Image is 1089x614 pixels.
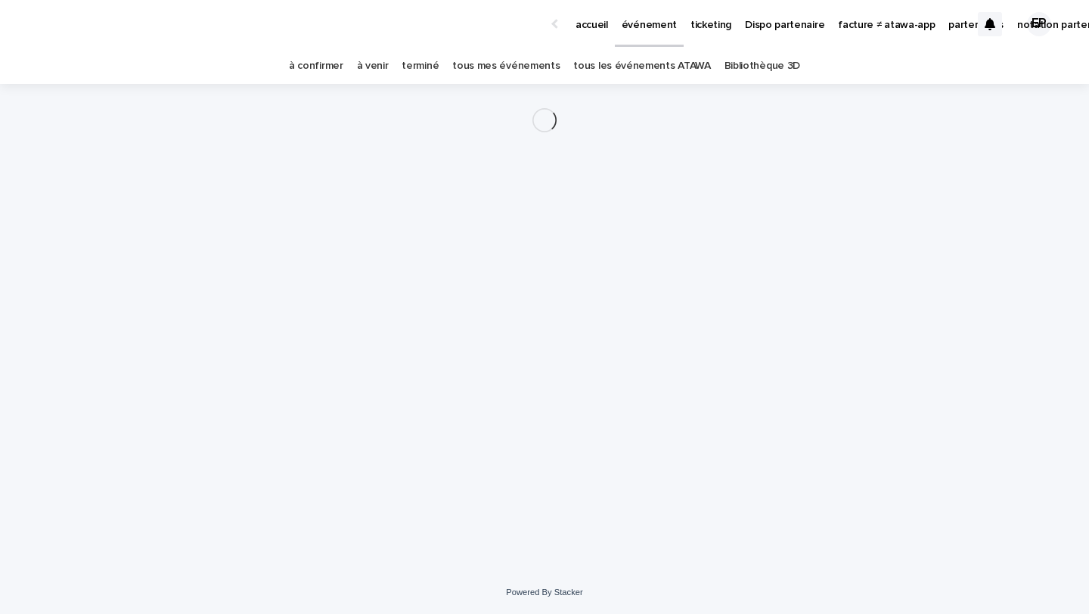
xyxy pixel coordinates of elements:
[30,9,177,39] img: Ls34BcGeRexTGTNfXpUC
[357,48,389,84] a: à venir
[452,48,560,84] a: tous mes événements
[573,48,710,84] a: tous les événements ATAWA
[506,588,582,597] a: Powered By Stacker
[402,48,439,84] a: terminé
[724,48,800,84] a: Bibliothèque 3D
[289,48,343,84] a: à confirmer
